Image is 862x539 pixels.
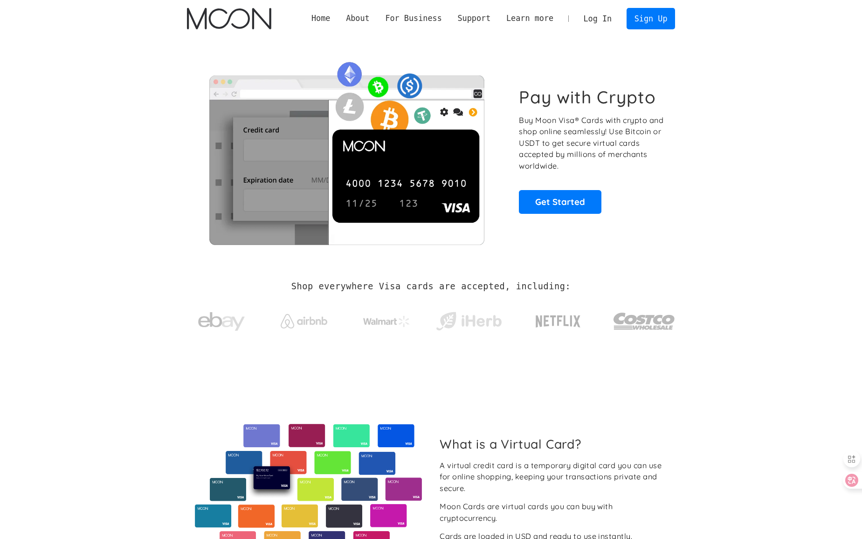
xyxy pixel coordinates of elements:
[338,13,377,24] div: About
[576,8,620,29] a: Log In
[291,281,571,292] h2: Shop everywhere Visa cards are accepted, including:
[269,305,338,333] a: Airbnb
[385,13,441,24] div: For Business
[434,300,503,338] a: iHerb
[498,13,561,24] div: Learn more
[363,316,410,327] img: Walmart
[378,13,450,24] div: For Business
[346,13,370,24] div: About
[187,298,256,341] a: ebay
[187,55,506,245] img: Moon Cards let you spend your crypto anywhere Visa is accepted.
[440,460,668,494] div: A virtual credit card is a temporary digital card you can use for online shopping, keeping your t...
[506,13,553,24] div: Learn more
[519,115,665,172] p: Buy Moon Visa® Cards with crypto and shop online seamlessly! Use Bitcoin or USDT to get secure vi...
[519,87,656,108] h1: Pay with Crypto
[450,13,498,24] div: Support
[352,307,421,332] a: Walmart
[440,437,668,451] h2: What is a Virtual Card?
[627,8,675,29] a: Sign Up
[517,300,600,338] a: Netflix
[434,309,503,334] img: iHerb
[535,310,581,333] img: Netflix
[187,8,271,29] a: home
[440,501,668,524] div: Moon Cards are virtual cards you can buy with cryptocurrency.
[198,307,245,336] img: ebay
[457,13,490,24] div: Support
[281,314,327,328] img: Airbnb
[613,294,676,343] a: Costco
[303,13,338,24] a: Home
[519,190,601,213] a: Get Started
[187,8,271,29] img: Moon Logo
[613,304,676,339] img: Costco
